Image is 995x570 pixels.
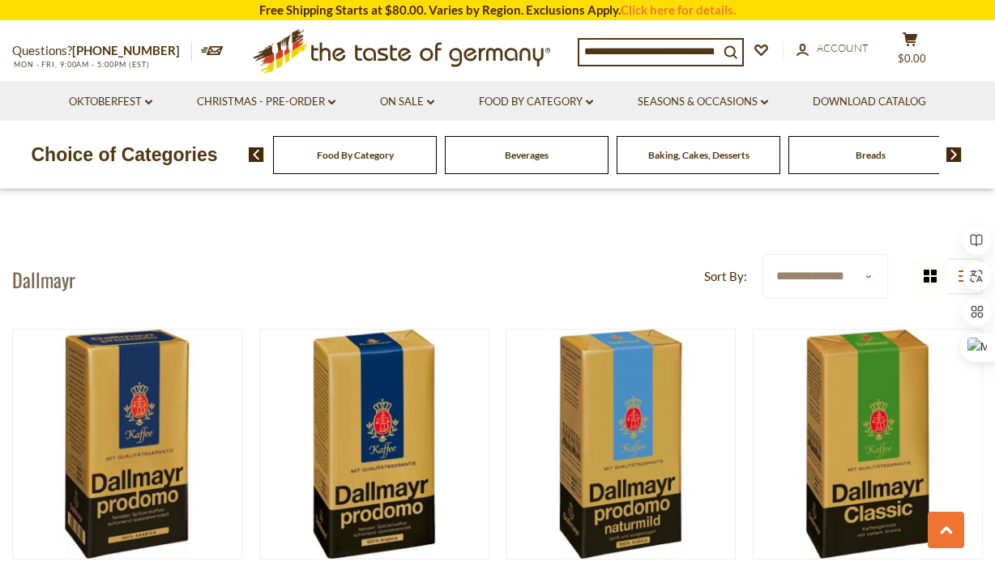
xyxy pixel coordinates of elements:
h1: Dallmayr [12,267,75,291]
a: Breads [856,149,886,161]
a: Christmas - PRE-ORDER [197,93,335,111]
a: Oktoberfest [69,93,152,111]
img: Dallmayr [506,330,735,558]
a: Seasons & Occasions [638,93,768,111]
a: [PHONE_NUMBER] [72,43,180,57]
a: Food By Category [317,149,394,161]
a: Download Catalog [813,93,926,111]
img: next arrow [946,147,962,162]
a: Food By Category [479,93,593,111]
img: previous arrow [249,147,264,162]
a: Account [796,40,869,57]
a: Baking, Cakes, Desserts [648,149,749,161]
img: Dallmayr [754,330,982,558]
label: Sort By: [704,266,747,287]
a: Beverages [505,149,549,161]
img: Dallmayr [260,330,489,558]
span: MON - FRI, 9:00AM - 5:00PM (EST) [12,60,150,69]
span: $0.00 [898,52,926,65]
p: Questions? [12,40,192,62]
span: Account [817,41,869,54]
a: On Sale [380,93,434,111]
img: Dallmayr [13,330,241,558]
button: $0.00 [886,32,934,72]
a: Click here for details. [621,2,736,17]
